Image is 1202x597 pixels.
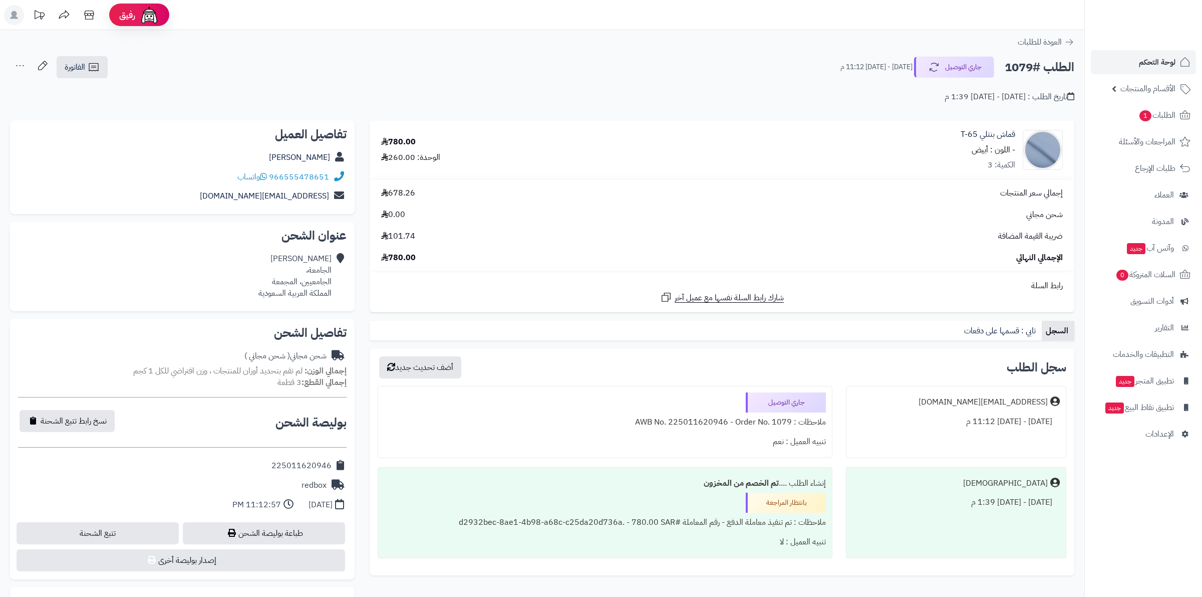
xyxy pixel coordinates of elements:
span: ( شحن مجاني ) [244,350,290,362]
div: تنبيه العميل : نعم [384,432,825,452]
a: المراجعات والأسئلة [1091,130,1196,154]
a: تطبيق المتجرجديد [1091,369,1196,393]
div: ملاحظات : تم تنفيذ معاملة الدفع - رقم المعاملة #d2932bec-8ae1-4b98-a68c-c25da20d736a. - 780.00 SAR [384,513,825,532]
span: جديد [1105,403,1124,414]
span: أدوات التسويق [1130,294,1174,308]
a: السجل [1042,321,1074,341]
span: نسخ رابط تتبع الشحنة [41,415,107,427]
div: [DATE] - [DATE] 1:39 م [852,493,1060,512]
span: التقارير [1155,321,1174,335]
span: المراجعات والأسئلة [1119,135,1175,149]
a: التطبيقات والخدمات [1091,342,1196,366]
a: طباعة بوليصة الشحن [183,522,345,544]
a: لوحة التحكم [1091,50,1196,74]
span: رفيق [119,9,135,21]
span: العملاء [1154,188,1174,202]
div: [DEMOGRAPHIC_DATA] [963,478,1048,489]
div: 225011620946 [271,460,332,472]
span: 0 [1116,270,1128,281]
small: - اللون : أبيض [972,144,1015,156]
div: الكمية: 3 [988,159,1015,171]
span: المدونة [1152,215,1174,229]
a: تطبيق نقاط البيعجديد [1091,395,1196,420]
a: تحديثات المنصة [27,5,52,28]
a: طلبات الإرجاع [1091,156,1196,180]
div: [EMAIL_ADDRESS][DOMAIN_NAME] [919,396,1048,408]
span: لم تقم بتحديد أوزان للمنتجات ، وزن افتراضي للكل 1 كجم [133,365,303,377]
a: 966555478651 [269,171,329,183]
span: شحن مجاني [1026,209,1063,221]
h2: تفاصيل العميل [18,128,347,140]
a: العملاء [1091,183,1196,207]
small: 3 قطعة [277,376,347,388]
div: تنبيه العميل : لا [384,532,825,552]
strong: إجمالي الوزن: [305,365,347,377]
a: واتساب [237,171,267,183]
div: رابط السلة [374,280,1070,292]
span: جديد [1116,376,1134,387]
button: جاري التوصيل [914,57,994,78]
h2: عنوان الشحن [18,230,347,242]
span: التطبيقات والخدمات [1113,347,1174,361]
a: الإعدادات [1091,422,1196,446]
span: السلات المتروكة [1115,268,1175,282]
button: أضف تحديث جديد [379,356,461,378]
span: 101.74 [381,231,415,242]
span: 780.00 [381,252,416,264]
span: جديد [1127,243,1145,254]
b: تم الخصم من المخزون [704,477,779,489]
span: 678.26 [381,187,415,199]
a: الطلبات1 [1091,103,1196,127]
span: ضريبة القيمة المضافة [998,231,1063,242]
img: logo-2.png [1134,28,1192,49]
span: الإعدادات [1145,427,1174,441]
button: نسخ رابط تتبع الشحنة [20,410,115,432]
a: قماش بنتلي T-65 [961,129,1015,140]
button: إصدار بوليصة أخرى [17,549,345,571]
a: العودة للطلبات [1018,36,1074,48]
div: شحن مجاني [244,350,327,362]
div: جاري التوصيل [746,392,826,413]
span: وآتس آب [1126,241,1174,255]
div: بانتظار المراجعة [746,493,826,513]
span: 0.00 [381,209,405,221]
div: 11:12:57 PM [232,499,281,511]
strong: إجمالي القطع: [302,376,347,388]
span: الإجمالي النهائي [1016,252,1063,264]
img: 1739346804-%D8%A8%D9%86%D8%AA%D9%84%D9%8A%2065-90x90.jpg [1023,130,1062,170]
span: 1 [1139,110,1151,121]
a: [EMAIL_ADDRESS][DOMAIN_NAME] [200,190,329,202]
span: الفاتورة [65,61,85,73]
a: التقارير [1091,316,1196,340]
span: طلبات الإرجاع [1135,161,1175,175]
span: تطبيق نقاط البيع [1104,401,1174,415]
a: تابي : قسمها على دفعات [960,321,1042,341]
div: تاريخ الطلب : [DATE] - [DATE] 1:39 م [945,91,1074,103]
span: الأقسام والمنتجات [1120,82,1175,96]
span: لوحة التحكم [1139,55,1175,69]
a: وآتس آبجديد [1091,236,1196,260]
small: [DATE] - [DATE] 11:12 م [840,62,913,72]
div: 780.00 [381,136,416,148]
a: أدوات التسويق [1091,289,1196,313]
div: redbox [302,480,327,491]
a: السلات المتروكة0 [1091,263,1196,287]
div: إنشاء الطلب .... [384,474,825,493]
div: الوحدة: 260.00 [381,152,440,163]
span: إجمالي سعر المنتجات [1000,187,1063,199]
h2: تفاصيل الشحن [18,327,347,339]
div: [PERSON_NAME] الجامعة، الجامعيين، المجمعة المملكة العربية السعودية [258,253,332,299]
h2: بوليصة الشحن [275,417,347,429]
a: تتبع الشحنة [17,522,179,544]
div: ملاحظات : AWB No. 225011620946 - Order No. 1079 [384,413,825,432]
h3: سجل الطلب [1007,361,1066,373]
a: [PERSON_NAME] [269,151,330,163]
span: شارك رابط السلة نفسها مع عميل آخر [675,292,784,304]
span: تطبيق المتجر [1115,374,1174,388]
span: العودة للطلبات [1018,36,1062,48]
a: المدونة [1091,210,1196,234]
a: الفاتورة [57,56,108,78]
div: [DATE] [309,499,333,511]
span: الطلبات [1138,108,1175,122]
